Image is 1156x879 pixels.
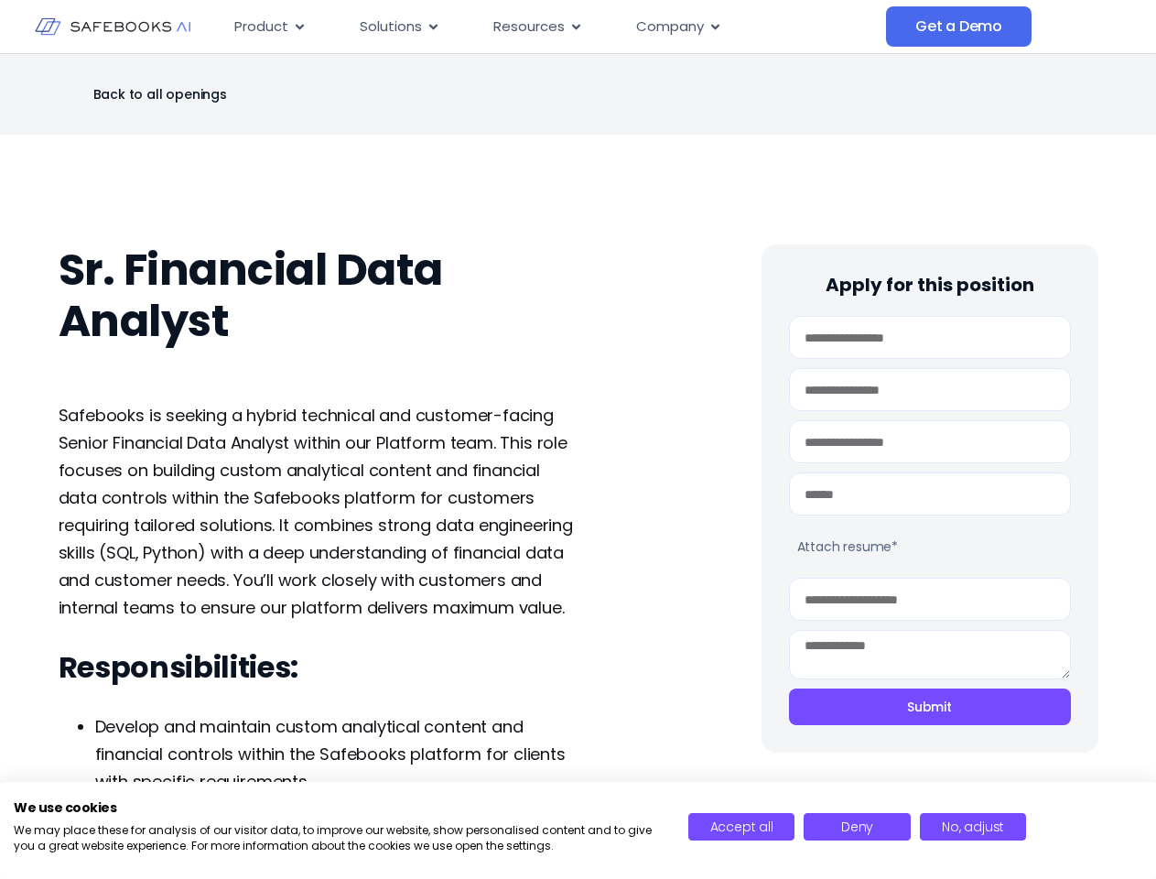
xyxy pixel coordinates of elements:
span: Resources [493,16,565,38]
nav: Menu [220,9,886,45]
p: We may place these for analysis of our visitor data, to improve our website, show personalised co... [14,823,661,854]
div: Menu Toggle [220,9,886,45]
span: Deny [841,818,873,836]
button: Submit [789,689,1071,725]
span: Safebooks is seeking a hybrid technical and customer-facing Senior Financial Data Analyst within ... [59,404,573,619]
h2: We use cookies [14,799,661,816]
h1: Sr. Financial Data Analyst [59,244,576,347]
span: Solutions [360,16,422,38]
span: Company [636,16,704,38]
span: No, adjust [942,818,1004,836]
span: Get a Demo [915,17,1002,36]
span: Product [234,16,288,38]
span: Develop and maintain custom analytical content and financial controls within the Safebooks platfo... [95,715,566,793]
a: Back to all openings [59,81,227,107]
span: Submit [907,698,952,716]
form: Careers Form [789,316,1071,734]
span: Accept all [710,818,773,836]
a: Get a Demo [886,6,1032,47]
h4: Apply for this position [789,272,1071,298]
button: Accept all cookies [688,813,795,841]
h3: Responsibilities: [59,649,576,686]
button: Deny all cookies [804,813,911,841]
button: Adjust cookie preferences [920,813,1027,841]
